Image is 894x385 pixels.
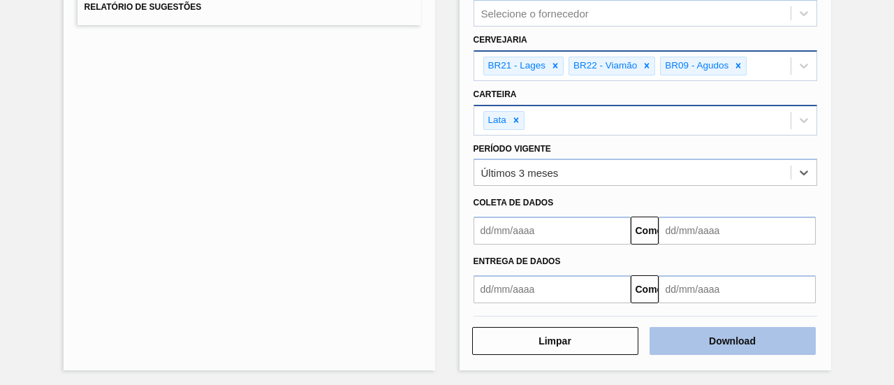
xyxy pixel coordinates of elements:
[85,3,202,13] font: Relatório de Sugestões
[474,144,551,154] font: Período Vigente
[474,89,517,99] font: Carteira
[474,198,554,208] font: Coleta de dados
[665,60,728,71] font: BR09 - Agudos
[659,275,816,303] input: dd/mm/aaaa
[474,275,631,303] input: dd/mm/aaaa
[709,335,756,347] font: Download
[488,115,506,125] font: Lata
[472,327,638,355] button: Limpar
[474,217,631,245] input: dd/mm/aaaa
[631,217,659,245] button: Comeu
[573,60,637,71] font: BR22 - Viamão
[488,60,546,71] font: BR21 - Lages
[481,8,589,20] font: Selecione o fornecedor
[636,225,668,236] font: Comeu
[474,35,527,45] font: Cervejaria
[636,284,668,295] font: Comeu
[481,167,559,179] font: Últimos 3 meses
[474,256,561,266] font: Entrega de dados
[631,275,659,303] button: Comeu
[659,217,816,245] input: dd/mm/aaaa
[538,335,571,347] font: Limpar
[650,327,816,355] button: Download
